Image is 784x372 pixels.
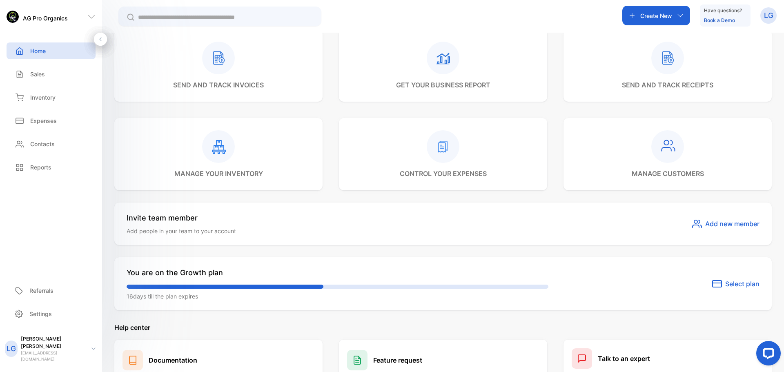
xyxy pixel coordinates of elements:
[127,227,236,235] p: Add people in your team to your account
[127,267,548,278] p: You are on the Growth plan
[396,80,490,90] p: get your business report
[750,338,784,372] iframe: LiveChat chat widget
[30,116,57,125] p: Expenses
[7,11,19,23] img: logo
[149,355,197,365] h1: Documentation
[704,7,742,15] p: Have questions?
[21,335,85,350] p: [PERSON_NAME] [PERSON_NAME]
[127,292,548,301] p: 16 days till the plan expires
[632,169,704,178] p: manage customers
[174,169,263,178] p: manage your inventory
[30,140,55,148] p: Contacts
[400,169,487,178] p: control your expenses
[712,279,759,289] button: Select plan
[640,11,672,20] p: Create New
[692,219,759,229] button: Add new member
[373,355,422,365] h1: Feature request
[725,279,759,289] span: Select plan
[29,310,52,318] p: Settings
[29,286,53,295] p: Referrals
[23,14,68,22] p: AG Pro Organics
[30,70,45,78] p: Sales
[21,350,85,362] p: [EMAIL_ADDRESS][DOMAIN_NAME]
[705,219,759,229] span: Add new member
[30,93,56,102] p: Inventory
[7,343,16,354] p: LG
[173,80,264,90] p: send and track invoices
[30,163,51,172] p: Reports
[764,10,773,21] p: LG
[127,212,236,223] p: Invite team member
[30,47,46,55] p: Home
[622,80,713,90] p: send and track receipts
[622,6,690,25] button: Create New
[598,354,650,363] h1: Talk to an expert
[114,323,772,332] p: Help center
[704,17,735,23] a: Book a Demo
[760,6,777,25] button: LG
